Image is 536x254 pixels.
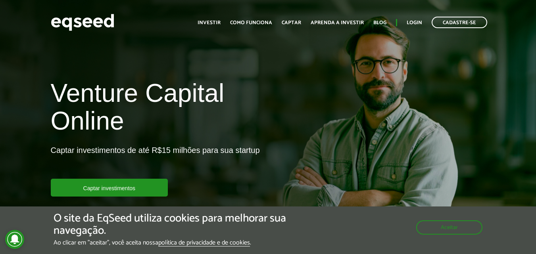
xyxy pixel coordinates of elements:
a: Cadastre-se [432,17,487,28]
a: Captar investimentos [51,179,168,197]
h1: Venture Capital Online [51,79,262,139]
a: Login [407,20,422,25]
a: Captar [282,20,301,25]
a: Aprenda a investir [311,20,364,25]
h5: O site da EqSeed utiliza cookies para melhorar sua navegação. [54,212,311,237]
a: Blog [373,20,386,25]
p: Captar investimentos de até R$15 milhões para sua startup [51,145,260,179]
img: EqSeed [51,12,114,33]
a: Investir [198,20,221,25]
button: Aceitar [416,220,482,235]
a: Como funciona [230,20,272,25]
a: política de privacidade e de cookies [158,240,250,246]
p: Ao clicar em "aceitar", você aceita nossa . [54,239,311,246]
